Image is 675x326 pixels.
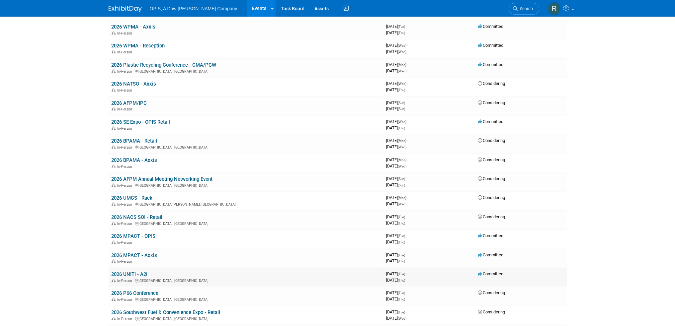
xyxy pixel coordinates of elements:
img: ExhibitDay [109,6,142,12]
span: (Sun) [398,177,405,181]
span: [DATE] [386,176,407,181]
a: 2026 SE Expo - OPIS Retail [111,119,170,125]
span: (Sun) [398,101,405,105]
span: (Tue) [398,272,405,276]
span: Considering [478,176,505,181]
span: (Tue) [398,234,405,238]
span: (Wed) [398,82,406,86]
a: 2026 UMCS - Rack [111,195,152,201]
span: Considering [478,290,505,295]
span: In-Person [117,222,134,226]
a: 2026 UNITI - A2i [111,271,147,277]
span: (Wed) [398,145,406,149]
a: 2026 P66 Conference [111,290,158,296]
span: [DATE] [386,271,407,276]
span: Committed [478,62,503,67]
span: (Wed) [398,120,406,124]
span: [DATE] [386,125,405,130]
span: - [406,271,407,276]
span: Considering [478,195,505,200]
span: [DATE] [386,214,407,219]
a: 2026 Plastic Recycling Conference - CMA/PCW [111,62,216,68]
img: In-Person Event [112,107,116,110]
img: In-Person Event [112,50,116,53]
a: 2026 WPMA - Axxis [111,24,155,30]
span: [DATE] [386,62,408,67]
span: (Mon) [398,139,406,143]
span: Committed [478,271,503,276]
span: [DATE] [386,144,406,149]
a: 2026 AFPM Annual Meeting Networking Event [111,176,212,182]
img: In-Person Event [112,31,116,34]
img: In-Person Event [112,164,116,168]
img: In-Person Event [112,183,116,187]
span: - [406,214,407,219]
span: [DATE] [386,258,405,263]
span: Considering [478,309,505,314]
span: - [407,43,408,48]
span: [DATE] [386,81,408,86]
span: In-Person [117,69,134,74]
span: [DATE] [386,182,405,187]
a: Search [509,3,539,15]
span: In-Person [117,183,134,188]
span: - [407,119,408,124]
img: In-Person Event [112,259,116,263]
a: 2026 NATSO - Axxis [111,81,156,87]
span: (Sun) [398,107,405,111]
span: (Mon) [398,63,406,67]
span: [DATE] [386,68,406,73]
span: (Thu) [398,259,405,263]
span: - [406,176,407,181]
span: - [406,309,407,314]
a: 2026 MPACT - OPIS [111,233,155,239]
span: [DATE] [386,233,407,238]
span: [DATE] [386,49,406,54]
span: [DATE] [386,106,405,111]
div: [GEOGRAPHIC_DATA], [GEOGRAPHIC_DATA] [111,278,381,283]
span: [DATE] [386,157,408,162]
span: Considering [478,138,505,143]
img: In-Person Event [112,317,116,320]
div: [GEOGRAPHIC_DATA], [GEOGRAPHIC_DATA] [111,221,381,226]
span: [DATE] [386,278,405,283]
span: (Tue) [398,253,405,257]
span: Committed [478,43,503,48]
span: (Tue) [398,25,405,29]
div: [GEOGRAPHIC_DATA], [GEOGRAPHIC_DATA] [111,182,381,188]
div: [GEOGRAPHIC_DATA], [GEOGRAPHIC_DATA] [111,68,381,74]
a: 2026 NACS SOI - Retail [111,214,162,220]
span: [DATE] [386,239,405,244]
span: [DATE] [386,296,405,301]
span: Search [518,6,533,11]
span: In-Person [117,126,134,131]
span: (Thu) [398,279,405,282]
span: In-Person [117,164,134,169]
div: [GEOGRAPHIC_DATA], [GEOGRAPHIC_DATA] [111,316,381,321]
span: (Wed) [398,44,406,47]
span: [DATE] [386,100,407,105]
span: (Wed) [398,69,406,73]
img: In-Person Event [112,145,116,149]
span: [DATE] [386,195,408,200]
span: [DATE] [386,138,408,143]
span: [DATE] [386,163,406,168]
img: In-Person Event [112,297,116,301]
span: [DATE] [386,290,407,295]
span: (Thu) [398,297,405,301]
span: [DATE] [386,43,408,48]
a: 2026 BPAMA - Axxis [111,157,157,163]
span: In-Person [117,50,134,54]
span: In-Person [117,31,134,35]
span: - [407,157,408,162]
span: In-Person [117,297,134,302]
span: In-Person [117,202,134,207]
img: Renee Ortner [548,2,560,15]
span: - [406,290,407,295]
span: [DATE] [386,119,408,124]
span: (Mon) [398,196,406,200]
span: - [407,81,408,86]
span: Committed [478,252,503,257]
img: In-Person Event [112,202,116,206]
a: 2026 MPACT - Axxis [111,252,157,258]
